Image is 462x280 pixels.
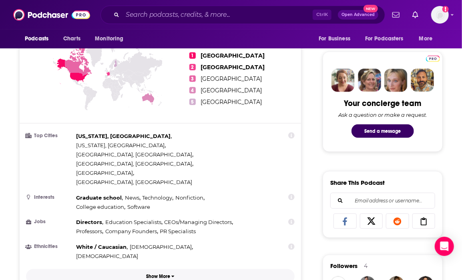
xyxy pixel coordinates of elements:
[201,64,265,71] span: [GEOGRAPHIC_DATA]
[364,5,378,12] span: New
[105,227,158,236] span: ,
[358,69,381,92] img: Barbara Profile
[105,218,163,227] span: ,
[189,76,196,82] span: 3
[76,219,102,226] span: Directors
[419,33,433,44] span: More
[76,204,124,210] span: College education
[76,142,165,148] span: [US_STATE], [GEOGRAPHIC_DATA]
[175,194,203,201] span: Nonfiction
[330,179,385,186] h3: Share This Podcast
[76,244,127,250] span: White / Caucasian
[76,159,193,168] span: ,
[330,193,435,209] div: Search followers
[389,8,403,22] a: Show notifications dropdown
[76,151,192,158] span: [GEOGRAPHIC_DATA], [GEOGRAPHIC_DATA]
[442,6,449,12] svg: Add a profile image
[76,133,171,139] span: [US_STATE], [GEOGRAPHIC_DATA]
[125,194,139,201] span: News
[386,214,409,229] a: Share on Reddit
[58,31,85,46] a: Charts
[160,228,196,235] span: PR Specialists
[76,141,166,150] span: ,
[19,31,59,46] button: open menu
[414,31,443,46] button: open menu
[76,168,134,178] span: ,
[89,31,134,46] button: open menu
[105,228,157,235] span: Company Founders
[26,220,73,225] h3: Jobs
[130,244,192,250] span: [DEMOGRAPHIC_DATA]
[189,64,196,70] span: 2
[189,52,196,59] span: 1
[26,244,73,250] h3: Ethnicities
[143,193,174,202] span: ,
[201,87,262,94] span: [GEOGRAPHIC_DATA]
[338,10,378,20] button: Open AdvancedNew
[76,228,102,235] span: Professors
[337,193,428,208] input: Email address or username...
[25,33,48,44] span: Podcasts
[76,194,122,201] span: Graduate school
[411,69,434,92] img: Jon Profile
[360,214,383,229] a: Share on X/Twitter
[76,179,192,185] span: [GEOGRAPHIC_DATA], [GEOGRAPHIC_DATA]
[201,75,262,82] span: [GEOGRAPHIC_DATA]
[189,99,196,105] span: 5
[333,214,357,229] a: Share on Facebook
[201,98,262,106] span: [GEOGRAPHIC_DATA]
[165,219,232,226] span: CEOs/Managing Directors
[364,263,368,270] div: 4
[76,243,128,252] span: ,
[330,262,358,270] span: Followers
[201,52,265,59] span: [GEOGRAPHIC_DATA]
[409,8,422,22] a: Show notifications dropdown
[175,193,205,202] span: ,
[125,193,141,202] span: ,
[26,133,73,138] h3: Top Cities
[76,227,103,236] span: ,
[426,56,440,62] img: Podchaser Pro
[431,6,449,24] img: User Profile
[313,10,331,20] span: Ctrl K
[76,170,133,176] span: [GEOGRAPHIC_DATA]
[76,193,123,202] span: ,
[412,214,436,229] a: Copy Link
[123,8,313,21] input: Search podcasts, credits, & more...
[341,13,375,17] span: Open Advanced
[165,218,233,227] span: ,
[189,87,196,94] span: 4
[76,132,172,141] span: ,
[360,31,415,46] button: open menu
[143,194,173,201] span: Technology
[331,69,355,92] img: Sydney Profile
[13,7,90,22] img: Podchaser - Follow, Share and Rate Podcasts
[95,33,123,44] span: Monitoring
[431,6,449,24] button: Show profile menu
[352,124,414,138] button: Send a message
[344,98,422,108] div: Your concierge team
[130,243,193,252] span: ,
[431,6,449,24] span: Logged in as megcassidy
[127,204,150,210] span: Software
[313,31,360,46] button: open menu
[365,33,404,44] span: For Podcasters
[76,218,103,227] span: ,
[319,33,350,44] span: For Business
[63,33,80,44] span: Charts
[76,150,193,159] span: ,
[338,112,427,118] div: Ask a question or make a request.
[76,160,192,167] span: [GEOGRAPHIC_DATA], [GEOGRAPHIC_DATA]
[426,54,440,62] a: Pro website
[76,202,125,212] span: ,
[26,195,73,200] h3: Interests
[146,274,170,280] p: Show More
[100,6,385,24] div: Search podcasts, credits, & more...
[105,219,161,226] span: Education Specialists
[76,253,138,260] span: [DEMOGRAPHIC_DATA]
[384,69,408,92] img: Jules Profile
[435,237,454,256] div: Open Intercom Messenger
